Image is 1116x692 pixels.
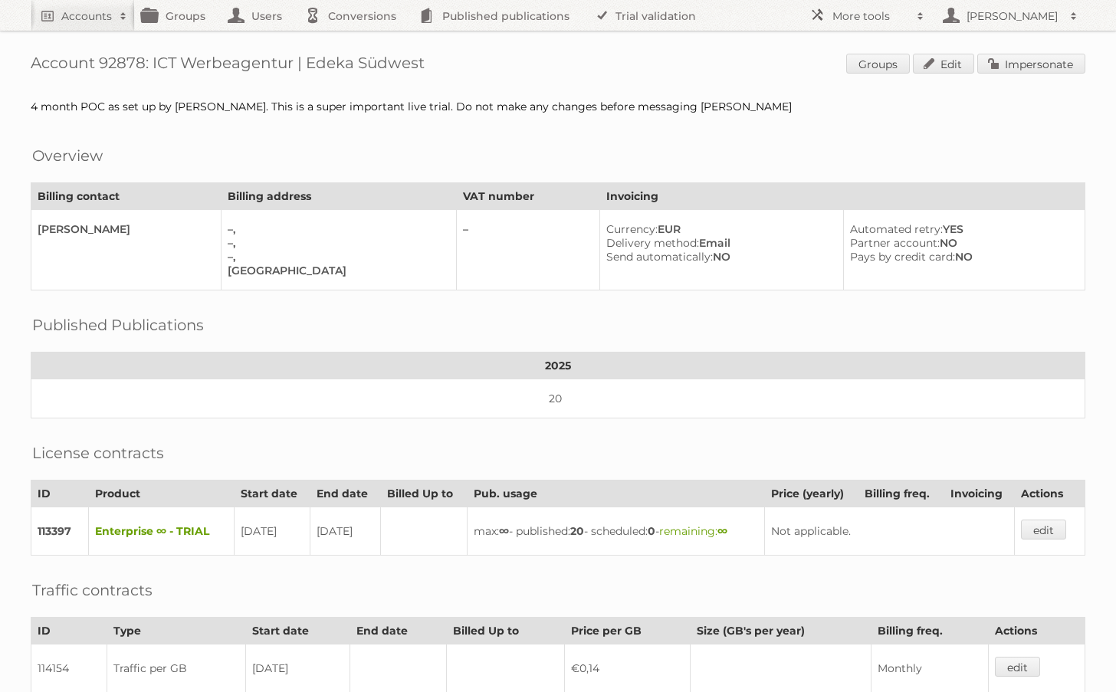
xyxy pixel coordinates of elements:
div: [PERSON_NAME] [38,222,208,236]
th: Billing contact [31,183,222,210]
td: [DATE] [235,507,310,556]
th: Size (GB's per year) [690,618,871,644]
th: Start date [246,618,350,644]
a: Edit [913,54,974,74]
th: Start date [235,480,310,507]
td: 113397 [31,507,89,556]
td: Not applicable. [765,507,1015,556]
div: –, [228,250,443,264]
span: Partner account: [850,236,940,250]
td: 20 [31,379,1085,418]
span: Currency: [606,222,658,236]
a: edit [1021,520,1066,539]
th: Price per GB [565,618,690,644]
span: remaining: [659,524,727,538]
a: edit [995,657,1040,677]
div: –, [228,222,443,236]
h2: More tools [832,8,909,24]
h2: Overview [32,144,103,167]
th: Billing freq. [871,618,989,644]
h2: License contracts [32,441,164,464]
th: End date [310,480,381,507]
span: Delivery method: [606,236,699,250]
th: Invoicing [944,480,1015,507]
h2: [PERSON_NAME] [963,8,1062,24]
div: NO [850,236,1072,250]
a: Impersonate [977,54,1085,74]
div: 4 month POC as set up by [PERSON_NAME]. This is a super important live trial. Do not make any cha... [31,100,1085,113]
td: Enterprise ∞ - TRIAL [89,507,235,556]
th: Billed Up to [447,618,565,644]
th: Billing freq. [858,480,944,507]
th: Pub. usage [467,480,764,507]
td: – [456,210,599,290]
div: EUR [606,222,831,236]
span: Pays by credit card: [850,250,955,264]
div: NO [850,250,1072,264]
th: Billing address [222,183,456,210]
th: ID [31,618,107,644]
th: Product [89,480,235,507]
td: [DATE] [310,507,381,556]
div: YES [850,222,1072,236]
strong: 0 [648,524,655,538]
h2: Accounts [61,8,112,24]
div: Email [606,236,831,250]
th: Actions [989,618,1085,644]
th: VAT number [456,183,599,210]
th: ID [31,480,89,507]
strong: ∞ [717,524,727,538]
th: Billed Up to [381,480,467,507]
div: NO [606,250,831,264]
h2: Traffic contracts [32,579,153,602]
th: 2025 [31,353,1085,379]
h2: Published Publications [32,313,204,336]
h1: Account 92878: ICT Werbeagentur | Edeka Südwest [31,54,1085,77]
strong: ∞ [499,524,509,538]
th: Price (yearly) [765,480,858,507]
a: Groups [846,54,910,74]
span: Send automatically: [606,250,713,264]
div: [GEOGRAPHIC_DATA] [228,264,443,277]
span: Automated retry: [850,222,943,236]
th: End date [350,618,447,644]
th: Type [107,618,245,644]
th: Invoicing [599,183,1085,210]
strong: 20 [570,524,584,538]
th: Actions [1015,480,1085,507]
td: max: - published: - scheduled: - [467,507,764,556]
div: –, [228,236,443,250]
